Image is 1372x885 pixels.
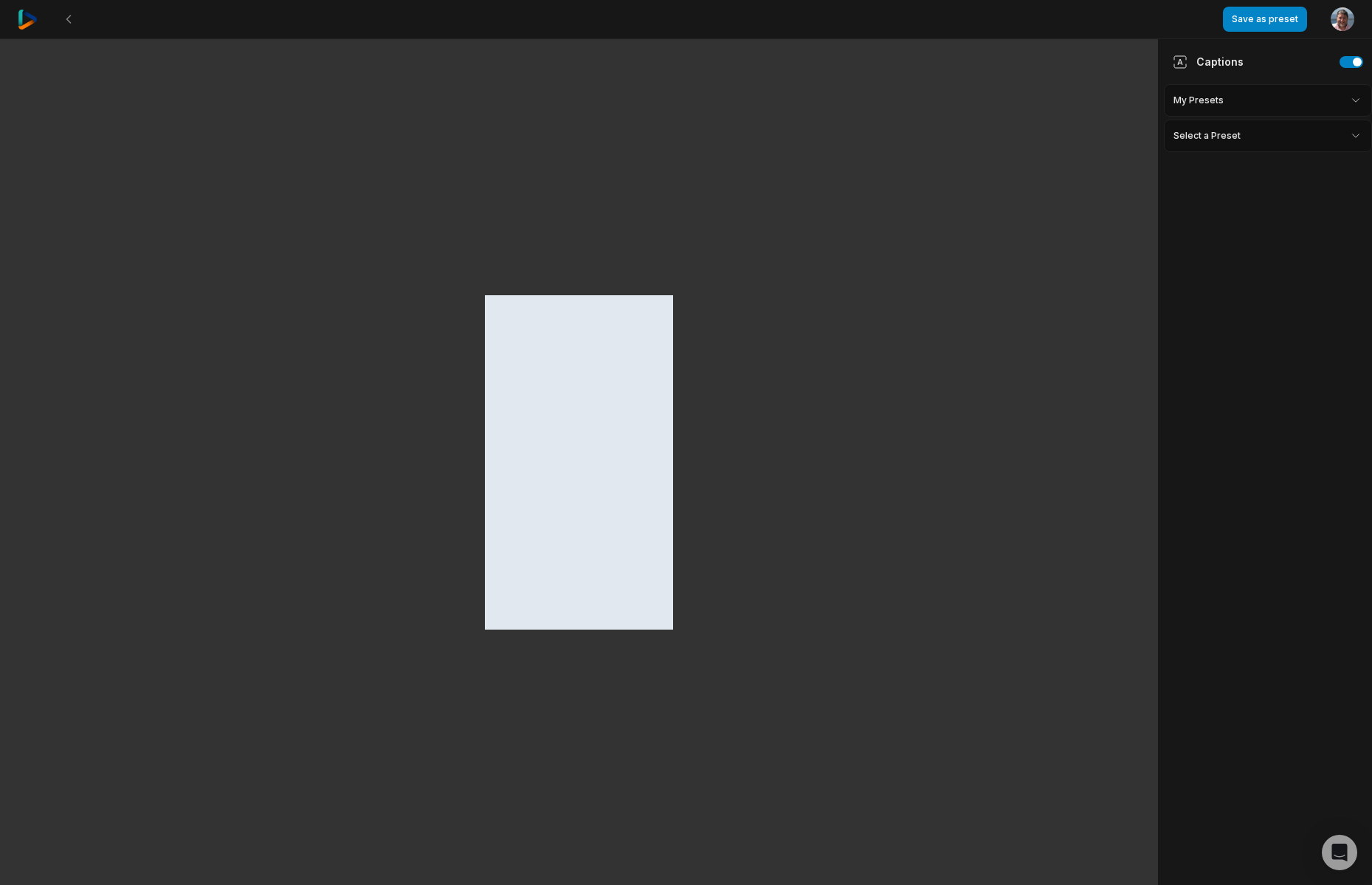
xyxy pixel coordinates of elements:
[1164,120,1372,152] div: Select a Preset
[18,10,38,30] img: reap
[1223,7,1307,32] button: Save as preset
[1164,84,1372,117] div: My Presets
[1173,54,1244,69] div: Captions
[1322,835,1357,870] div: Open Intercom Messenger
